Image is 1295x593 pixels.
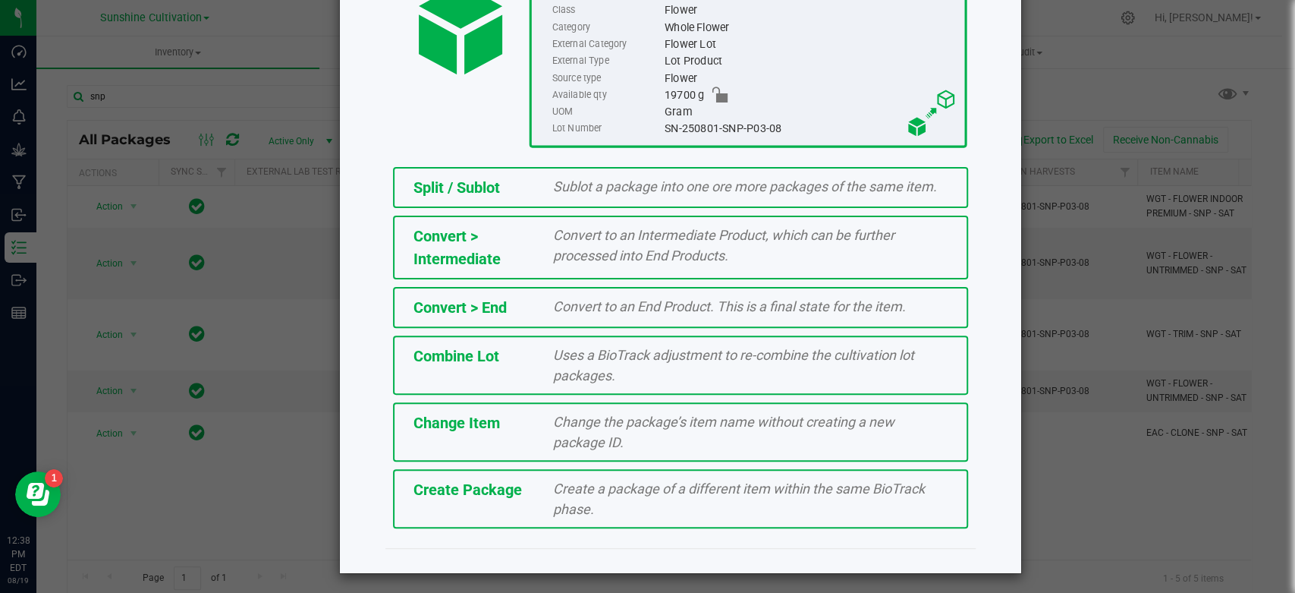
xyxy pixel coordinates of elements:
[665,36,957,52] div: Flower Lot
[665,121,957,137] div: SN-250801-SNP-P03-08
[553,347,914,383] span: Uses a BioTrack adjustment to re-combine the cultivation lot packages.
[552,103,661,120] label: UOM
[665,2,957,19] div: Flower
[553,481,925,517] span: Create a package of a different item within the same BioTrack phase.
[552,121,661,137] label: Lot Number
[413,481,522,499] span: Create Package
[413,298,507,317] span: Convert > End
[552,53,661,70] label: External Type
[553,298,906,314] span: Convert to an End Product. This is a final state for the item.
[553,178,937,194] span: Sublot a package into one ore more packages of the same item.
[413,178,500,197] span: Split / Sublot
[45,469,63,487] iframe: Resource center unread badge
[413,414,500,432] span: Change Item
[413,227,501,268] span: Convert > Intermediate
[552,70,661,87] label: Source type
[665,53,957,70] div: Lot Product
[552,87,661,103] label: Available qty
[552,19,661,36] label: Category
[552,36,661,52] label: External Category
[413,347,499,365] span: Combine Lot
[665,19,957,36] div: Whole Flower
[665,103,957,120] div: Gram
[552,2,661,19] label: Class
[553,227,894,263] span: Convert to an Intermediate Product, which can be further processed into End Products.
[15,472,61,517] iframe: Resource center
[665,87,705,103] span: 19700 g
[665,70,957,87] div: Flower
[553,414,894,450] span: Change the package’s item name without creating a new package ID.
